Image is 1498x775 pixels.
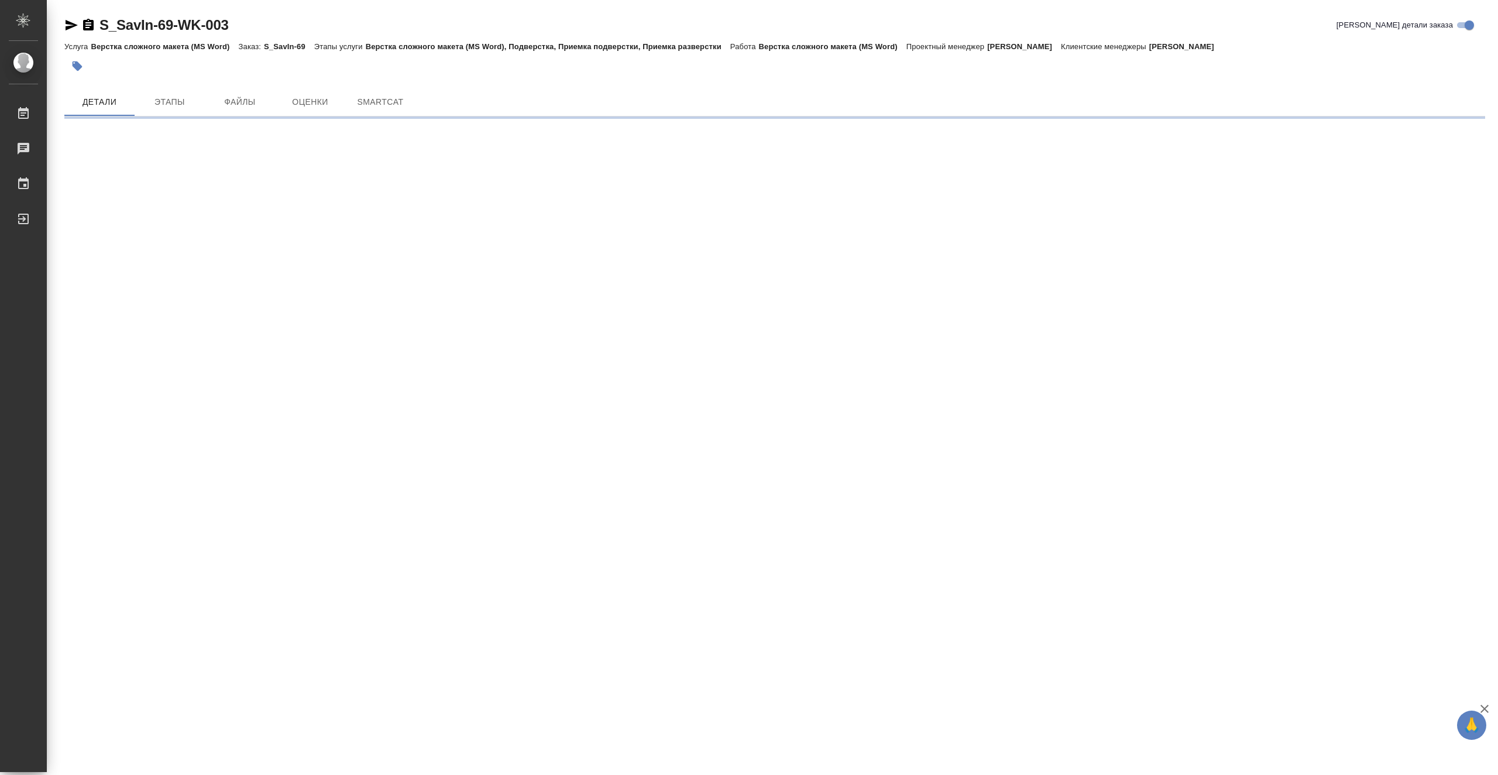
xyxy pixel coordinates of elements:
[987,42,1061,51] p: [PERSON_NAME]
[730,42,759,51] p: Работа
[1149,42,1223,51] p: [PERSON_NAME]
[1457,711,1486,740] button: 🙏
[91,42,238,51] p: Верстка сложного макета (MS Word)
[352,95,408,109] span: SmartCat
[71,95,128,109] span: Детали
[759,42,906,51] p: Верстка сложного макета (MS Word)
[142,95,198,109] span: Этапы
[282,95,338,109] span: Оценки
[1462,713,1482,738] span: 🙏
[1336,19,1453,31] span: [PERSON_NAME] детали заказа
[64,18,78,32] button: Скопировать ссылку для ЯМессенджера
[64,42,91,51] p: Услуга
[314,42,366,51] p: Этапы услуги
[81,18,95,32] button: Скопировать ссылку
[64,53,90,79] button: Добавить тэг
[99,17,229,33] a: S_SavIn-69-WK-003
[239,42,264,51] p: Заказ:
[906,42,987,51] p: Проектный менеджер
[264,42,314,51] p: S_SavIn-69
[1061,42,1149,51] p: Клиентские менеджеры
[212,95,268,109] span: Файлы
[366,42,730,51] p: Верстка сложного макета (MS Word), Подверстка, Приемка подверстки, Приемка разверстки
